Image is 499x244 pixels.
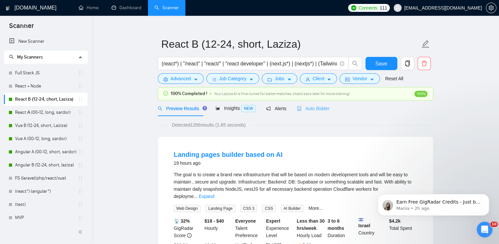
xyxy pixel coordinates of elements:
[9,35,82,48] a: New Scanner
[300,73,337,84] button: userClientcaret-down
[4,93,88,106] li: React B (12-24, short, Laziza)
[486,5,496,11] a: setting
[155,5,179,11] a: searchScanner
[158,73,204,84] button: settingAdvancedcaret-down
[15,145,78,159] a: Angular A (00-12, short, sardor)
[6,3,10,13] img: logo
[340,73,380,84] button: idcardVendorcaret-down
[194,194,198,199] span: ...
[203,217,234,239] div: Hourly
[368,180,499,226] iframe: Intercom notifications message
[4,145,88,159] li: Angular A (00-12, short, sardor)
[4,35,88,48] li: New Scanner
[206,73,259,84] button: barsJob Categorycaret-down
[194,77,198,82] span: caret-down
[241,105,256,112] span: NEW
[15,198,78,211] a: (test)
[15,172,78,185] a: FS (laravel/php/react/vue)
[158,106,205,111] span: Preview Results
[9,55,14,59] span: search
[78,176,83,181] span: holder
[214,91,350,96] span: Your Laziza AI is fine-tuned for better matches, check back later for more training!
[486,5,496,11] span: setting
[4,132,88,145] li: Vue A (00-12, long, sardor)
[359,4,378,12] span: Connects:
[385,75,403,82] a: Reset All
[477,222,492,237] iframe: Intercom live chat
[15,211,78,224] a: MVP
[174,159,283,167] div: 19 hours ago
[15,66,78,80] a: Full Stack JS
[174,151,283,158] a: Landing pages builder based on AI
[266,106,286,111] span: Alerts
[345,77,350,82] span: idcard
[78,149,83,155] span: holder
[167,121,250,129] span: Detected 1356 results (1.65 seconds)
[17,54,43,60] span: My Scanners
[240,205,257,212] span: CSS 3
[15,93,78,106] a: React B (12-24, short, Laziza)
[202,105,208,111] div: Tooltip anchor
[4,198,88,211] li: (test)
[249,77,254,82] span: caret-down
[4,21,39,35] span: Scanner
[15,80,78,93] a: React + Node
[401,57,414,70] button: copy
[266,218,281,224] b: Expert
[297,218,325,231] b: Less than 30 hrs/week
[265,217,296,239] div: Experience Level
[78,189,83,194] span: holder
[174,205,200,212] span: Web Design
[490,222,498,227] span: 10
[78,136,83,141] span: holder
[4,211,88,224] li: MVP
[418,61,430,66] span: delete
[219,75,246,82] span: Job Category
[267,77,272,82] span: folder
[395,6,400,10] span: user
[349,61,361,66] span: search
[388,217,419,239] div: Total Spent
[262,205,276,212] span: CSS
[326,217,357,239] div: Duration
[216,106,256,111] span: Insights
[313,75,324,82] span: Client
[296,217,326,239] div: Hourly Load
[418,57,431,70] button: delete
[4,172,88,185] li: FS (laravel/php/react/vue)
[327,218,344,231] b: 3 to 6 months
[78,110,83,115] span: holder
[162,60,337,68] input: Search Freelance Jobs...
[78,84,83,89] span: holder
[9,54,43,60] span: My Scanners
[370,77,374,82] span: caret-down
[174,218,190,224] b: 📡 32%
[79,5,98,11] a: homeHome
[161,36,420,52] input: Scanner name...
[281,205,303,212] span: AI Builder
[4,80,88,93] li: React + Node
[297,106,301,111] span: robot
[308,206,323,211] a: More...
[112,5,141,11] a: dashboardDashboard
[340,61,344,66] span: info-circle
[78,215,83,220] span: holder
[206,205,235,212] span: Landing Page
[262,73,297,84] button: folderJobscaret-down
[78,162,83,168] span: holder
[15,106,78,119] a: React А (00-12, long, sardor)
[78,229,85,235] span: double-left
[4,185,88,198] li: (react*) (angular*)
[15,132,78,145] a: Vue A (00-12, long, sardor)
[78,97,83,102] span: holder
[4,66,88,80] li: Full Stack JS
[15,159,78,172] a: Angular B (12-24, short, laziza)
[78,123,83,128] span: holder
[414,91,427,97] span: 100%
[401,61,414,66] span: copy
[15,119,78,132] a: Vue B (12-24, short, Laziza)
[327,77,331,82] span: caret-down
[357,217,388,239] div: Country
